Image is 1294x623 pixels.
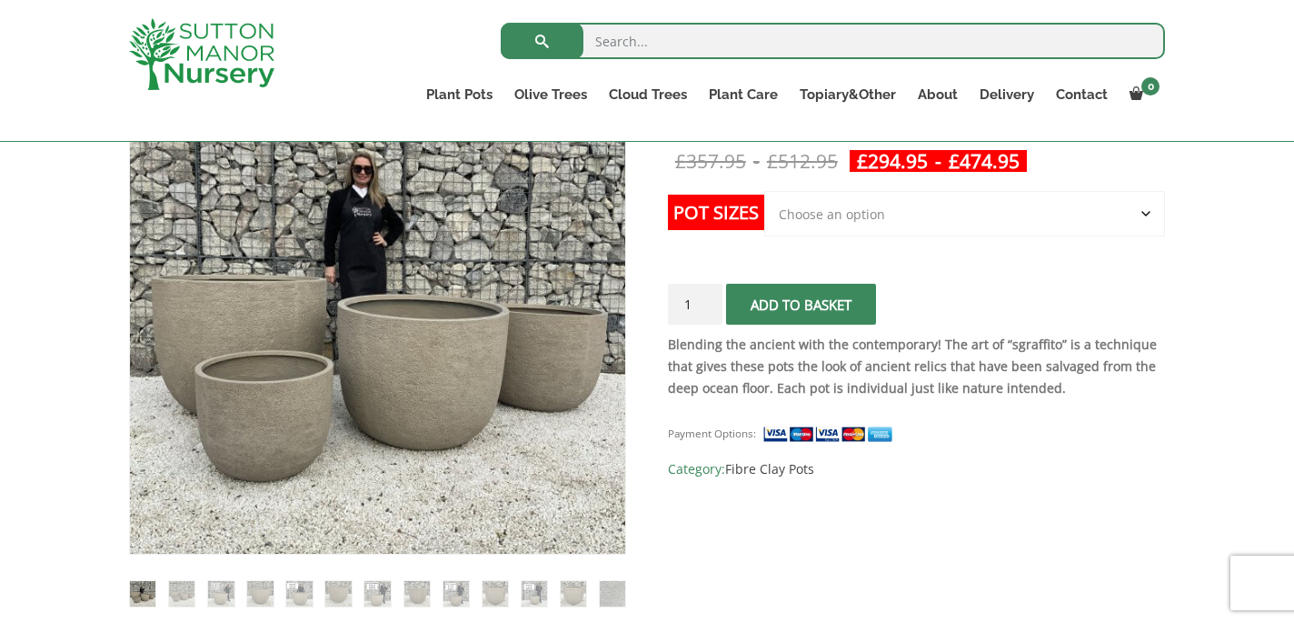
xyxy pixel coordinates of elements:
[726,284,876,325] button: Add to basket
[949,148,1020,174] bdi: 474.95
[522,581,547,607] img: The Egg Pot Fibre Clay Champagne Plant Pots - Image 11
[600,581,625,607] img: The Egg Pot Fibre Clay Champagne Plant Pots - Image 13
[668,284,722,325] input: Product quantity
[668,195,764,230] label: Pot Sizes
[208,581,234,607] img: The Egg Pot Fibre Clay Champagne Plant Pots - Image 3
[561,581,586,607] img: The Egg Pot Fibre Clay Champagne Plant Pots - Image 12
[789,82,907,107] a: Topiary&Other
[325,581,351,607] img: The Egg Pot Fibre Clay Champagne Plant Pots - Image 6
[907,82,969,107] a: About
[501,23,1165,59] input: Search...
[130,581,155,607] img: The Egg Pot Fibre Clay Champagne Plant Pots
[969,82,1045,107] a: Delivery
[247,581,273,607] img: The Egg Pot Fibre Clay Champagne Plant Pots - Image 4
[404,581,430,607] img: The Egg Pot Fibre Clay Champagne Plant Pots - Image 8
[503,82,598,107] a: Olive Trees
[286,581,312,607] img: The Egg Pot Fibre Clay Champagne Plant Pots - Image 5
[762,425,899,444] img: payment supported
[668,150,845,172] del: -
[130,58,625,554] img: The Egg Pot Fibre Clay Champagne Plant Pots - IMG 2974 scaled
[850,150,1027,172] ins: -
[1119,82,1165,107] a: 0
[1141,77,1160,95] span: 0
[364,581,390,607] img: The Egg Pot Fibre Clay Champagne Plant Pots - Image 7
[857,148,928,174] bdi: 294.95
[767,148,778,174] span: £
[169,581,194,607] img: The Egg Pot Fibre Clay Champagne Plant Pots - Image 2
[675,148,746,174] bdi: 357.95
[949,148,960,174] span: £
[1045,82,1119,107] a: Contact
[415,82,503,107] a: Plant Pots
[767,148,838,174] bdi: 512.95
[443,581,469,607] img: The Egg Pot Fibre Clay Champagne Plant Pots - Image 9
[668,336,1157,397] strong: Blending the ancient with the contemporary! The art of “sgraffito” is a technique that gives thes...
[725,460,814,477] a: Fibre Clay Pots
[668,427,756,440] small: Payment Options:
[598,82,698,107] a: Cloud Trees
[698,82,789,107] a: Plant Care
[857,148,868,174] span: £
[675,148,686,174] span: £
[668,458,1165,480] span: Category:
[483,581,508,607] img: The Egg Pot Fibre Clay Champagne Plant Pots - Image 10
[129,18,274,90] img: logo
